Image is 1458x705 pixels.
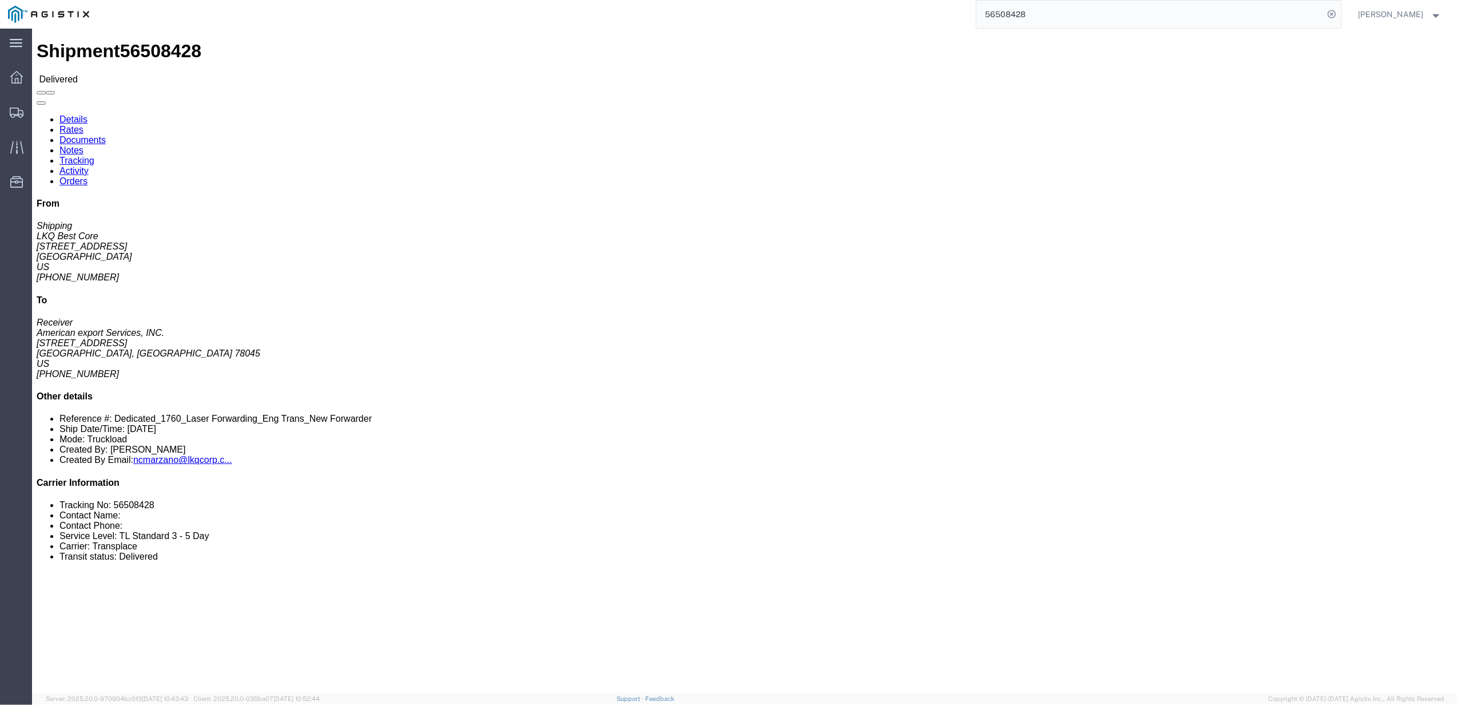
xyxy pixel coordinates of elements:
button: [PERSON_NAME] [1358,7,1443,21]
span: Server: 2025.20.0-970904bc0f3 [46,695,188,702]
a: Feedback [645,695,674,702]
span: [DATE] 10:52:44 [273,695,320,702]
input: Search for shipment number, reference number [976,1,1324,28]
span: [DATE] 10:43:43 [142,695,188,702]
a: Support [617,695,645,702]
span: Client: 2025.20.0-035ba07 [193,695,320,702]
span: Copyright © [DATE]-[DATE] Agistix Inc., All Rights Reserved [1268,694,1444,704]
iframe: FS Legacy Container [32,29,1458,693]
span: Jorge Hinojosa [1358,8,1424,21]
img: logo [8,6,89,23]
